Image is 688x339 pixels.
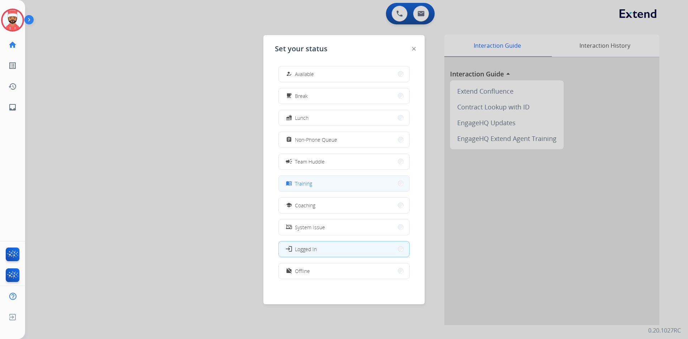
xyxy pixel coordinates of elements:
[286,224,292,230] mat-icon: phonelink_off
[279,154,409,169] button: Team Huddle
[279,198,409,213] button: Coaching
[412,47,416,51] img: close-button
[285,245,292,253] mat-icon: login
[8,82,17,91] mat-icon: history
[295,223,325,231] span: System Issue
[286,71,292,77] mat-icon: how_to_reg
[8,41,17,49] mat-icon: home
[279,263,409,279] button: Offline
[295,245,317,253] span: Logged In
[285,158,292,165] mat-icon: campaign
[295,202,315,209] span: Coaching
[295,136,337,143] span: Non-Phone Queue
[295,180,312,187] span: Training
[286,115,292,121] mat-icon: fastfood
[648,326,681,335] p: 0.20.1027RC
[295,92,308,100] span: Break
[279,66,409,82] button: Available
[275,44,328,54] span: Set your status
[295,70,314,78] span: Available
[295,114,309,122] span: Lunch
[8,103,17,112] mat-icon: inbox
[8,61,17,70] mat-icon: list_alt
[286,268,292,274] mat-icon: work_off
[279,110,409,126] button: Lunch
[279,176,409,191] button: Training
[279,88,409,104] button: Break
[279,241,409,257] button: Logged In
[286,93,292,99] mat-icon: free_breakfast
[279,220,409,235] button: System Issue
[286,180,292,187] mat-icon: menu_book
[279,132,409,147] button: Non-Phone Queue
[295,267,310,275] span: Offline
[3,10,23,30] img: avatar
[286,137,292,143] mat-icon: assignment
[295,158,325,165] span: Team Huddle
[286,202,292,208] mat-icon: school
